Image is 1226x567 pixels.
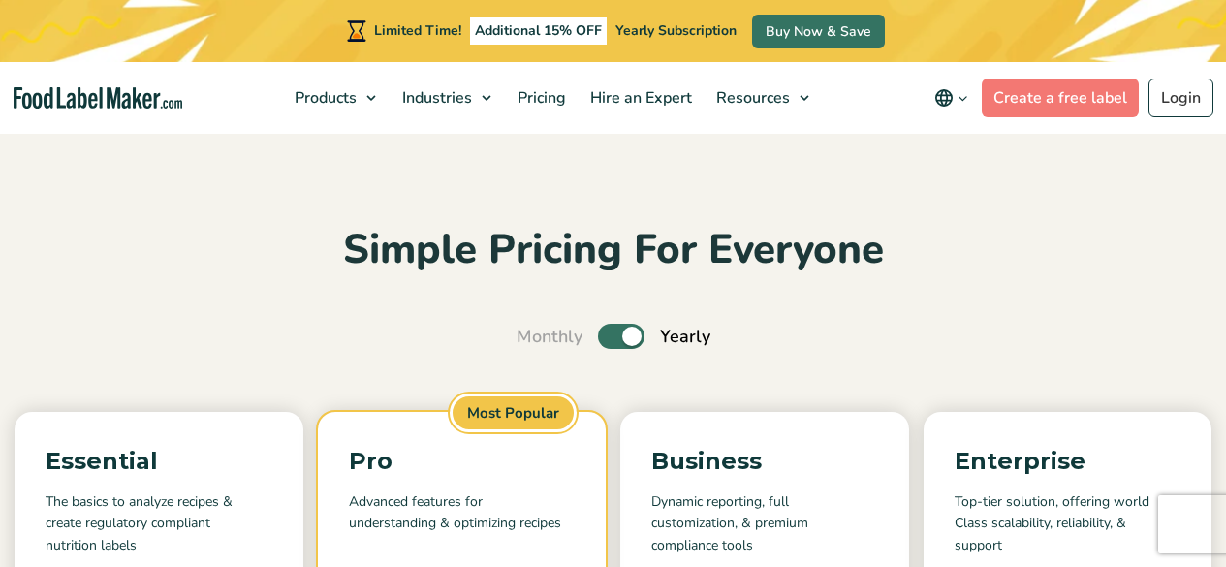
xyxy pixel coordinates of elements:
[955,491,1181,556] p: Top-tier solution, offering world Class scalability, reliability, & support
[584,87,694,109] span: Hire an Expert
[391,62,501,134] a: Industries
[615,21,737,40] span: Yearly Subscription
[283,62,386,134] a: Products
[651,491,878,556] p: Dynamic reporting, full customization, & premium compliance tools
[289,87,359,109] span: Products
[15,224,1211,277] h2: Simple Pricing For Everyone
[374,21,461,40] span: Limited Time!
[349,443,576,480] p: Pro
[579,62,700,134] a: Hire an Expert
[752,15,885,48] a: Buy Now & Save
[705,62,819,134] a: Resources
[710,87,792,109] span: Resources
[1148,79,1213,117] a: Login
[955,443,1181,480] p: Enterprise
[506,62,574,134] a: Pricing
[982,79,1139,117] a: Create a free label
[598,324,644,349] label: Toggle
[450,394,577,433] span: Most Popular
[46,491,272,556] p: The basics to analyze recipes & create regulatory compliant nutrition labels
[651,443,878,480] p: Business
[512,87,568,109] span: Pricing
[396,87,474,109] span: Industries
[46,443,272,480] p: Essential
[517,324,582,350] span: Monthly
[470,17,607,45] span: Additional 15% OFF
[349,491,576,535] p: Advanced features for understanding & optimizing recipes
[660,324,710,350] span: Yearly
